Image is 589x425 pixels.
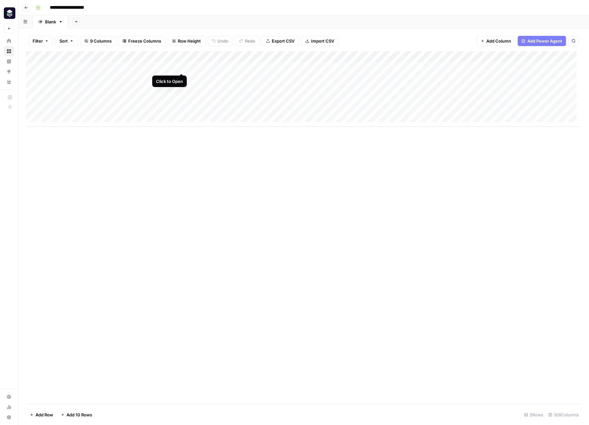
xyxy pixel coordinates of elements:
span: Export CSV [272,38,294,44]
a: Browse [4,46,14,56]
a: Blank [33,15,68,28]
button: Filter [28,36,53,46]
button: Redo [235,36,259,46]
img: Platformengineering.org Logo [4,7,15,19]
a: Settings [4,392,14,402]
span: Undo [217,38,228,44]
button: Help + Support [4,412,14,422]
span: Add Row [35,412,53,418]
button: Add Row [26,410,57,420]
a: Your Data [4,77,14,87]
button: Workspace: Platformengineering.org [4,5,14,21]
button: Undo [208,36,232,46]
div: Blank [45,19,56,25]
button: Row Height [168,36,205,46]
div: 5 Rows [522,410,546,420]
button: Import CSV [301,36,338,46]
span: Add Column [486,38,511,44]
button: Add Column [476,36,515,46]
span: Filter [33,38,43,44]
button: 9 Columns [80,36,116,46]
a: Home [4,36,14,46]
span: 9 Columns [90,38,112,44]
a: Insights [4,56,14,67]
button: Sort [55,36,78,46]
span: Redo [245,38,255,44]
button: Add 10 Rows [57,410,96,420]
a: Usage [4,402,14,412]
div: 9/9 Columns [546,410,581,420]
span: Sort [59,38,68,44]
span: Freeze Columns [128,38,161,44]
button: Freeze Columns [118,36,165,46]
button: Export CSV [262,36,299,46]
span: Add Power Agent [527,38,562,44]
button: Add Power Agent [518,36,566,46]
span: Import CSV [311,38,334,44]
span: Add 10 Rows [67,412,92,418]
a: Opportunities [4,67,14,77]
span: Row Height [178,38,201,44]
div: Click to Open [156,78,183,84]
